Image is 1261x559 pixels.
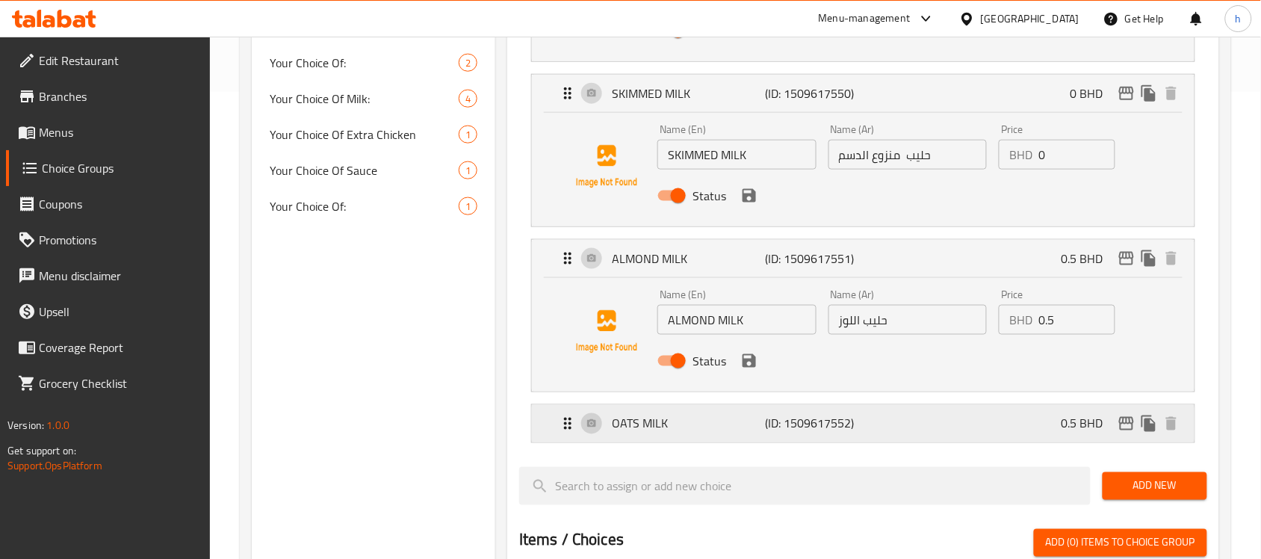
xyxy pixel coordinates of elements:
span: Add New [1115,477,1195,495]
a: Edit Restaurant [6,43,211,78]
span: Promotions [39,231,199,249]
button: duplicate [1138,247,1160,270]
a: Grocery Checklist [6,365,211,401]
input: Enter name Ar [828,140,988,170]
a: Promotions [6,222,211,258]
span: Menus [39,123,199,141]
span: 1.0.0 [46,416,69,435]
div: Your Choice Of Sauce1 [252,152,495,188]
p: 0.5 BHD [1062,415,1115,433]
span: 2 [459,56,477,70]
p: OATS MILK [612,415,765,433]
img: SKIMMED MILK [559,119,654,214]
span: h [1236,10,1242,27]
div: Your Choice Of:1 [252,188,495,224]
div: Expand [532,405,1195,442]
a: Menu disclaimer [6,258,211,294]
button: save [738,185,760,207]
h2: Items / Choices [519,529,624,552]
span: Choice Groups [42,159,199,177]
button: edit [1115,82,1138,105]
span: Add (0) items to choice group [1046,534,1195,552]
span: Status [693,352,726,370]
span: Menu disclaimer [39,267,199,285]
a: Coupons [6,186,211,222]
div: Choices [459,54,477,72]
button: edit [1115,413,1138,435]
p: 0.5 BHD [1062,250,1115,268]
li: ExpandSKIMMED MILKName (En)Name (Ar)PriceBHDStatussave [519,68,1207,233]
p: BHD [1009,146,1032,164]
p: (ID: 1509617551) [765,250,867,268]
span: Edit Restaurant [39,52,199,70]
button: duplicate [1138,82,1160,105]
span: Your Choice Of Extra Chicken [270,126,459,143]
div: Choices [459,126,477,143]
p: (ID: 1509617550) [765,84,867,102]
div: Expand [532,240,1195,277]
p: BHD [1009,311,1032,329]
a: Branches [6,78,211,114]
p: (ID: 1509617552) [765,415,867,433]
div: Your Choice Of Milk:4 [252,81,495,117]
span: Get support on: [7,441,76,460]
li: ExpandALMOND MILKName (En)Name (Ar)PriceBHDStatussave [519,233,1207,398]
span: Status [693,22,726,40]
div: Menu-management [819,10,911,28]
p: ALMOND MILK [612,250,765,268]
button: delete [1160,413,1183,435]
input: Please enter price [1038,305,1115,335]
div: Choices [459,197,477,215]
span: Your Choice Of: [270,197,459,215]
button: delete [1160,247,1183,270]
a: Coverage Report [6,330,211,365]
p: SKIMMED MILK [612,84,765,102]
button: edit [1115,247,1138,270]
div: [GEOGRAPHIC_DATA] [981,10,1079,27]
button: save [738,350,760,372]
div: Your Choice Of Extra Chicken1 [252,117,495,152]
input: Please enter price [1038,140,1115,170]
button: Add New [1103,472,1207,500]
span: Coverage Report [39,339,199,356]
span: Upsell [39,303,199,321]
a: Upsell [6,294,211,330]
img: ALMOND MILK [559,284,654,380]
span: Coupons [39,195,199,213]
span: Grocery Checklist [39,374,199,392]
a: Menus [6,114,211,150]
li: Expand [519,398,1207,449]
input: Enter name Ar [828,305,988,335]
span: 1 [459,200,477,214]
div: Expand [532,75,1195,112]
a: Support.OpsPlatform [7,456,102,475]
button: delete [1160,82,1183,105]
span: 4 [459,92,477,106]
p: 0 BHD [1071,84,1115,102]
span: Your Choice Of Sauce [270,161,459,179]
a: Choice Groups [6,150,211,186]
button: duplicate [1138,413,1160,435]
div: Choices [459,90,477,108]
span: Branches [39,87,199,105]
div: Choices [459,161,477,179]
input: search [519,467,1091,505]
span: Your Choice Of: [270,54,459,72]
span: Your Choice Of Milk: [270,90,459,108]
span: Status [693,187,726,205]
div: Your Choice Of:2 [252,45,495,81]
input: Enter name En [657,305,817,335]
span: 1 [459,128,477,142]
input: Enter name En [657,140,817,170]
button: Add (0) items to choice group [1034,529,1207,557]
span: 1 [459,164,477,178]
span: Version: [7,416,44,435]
